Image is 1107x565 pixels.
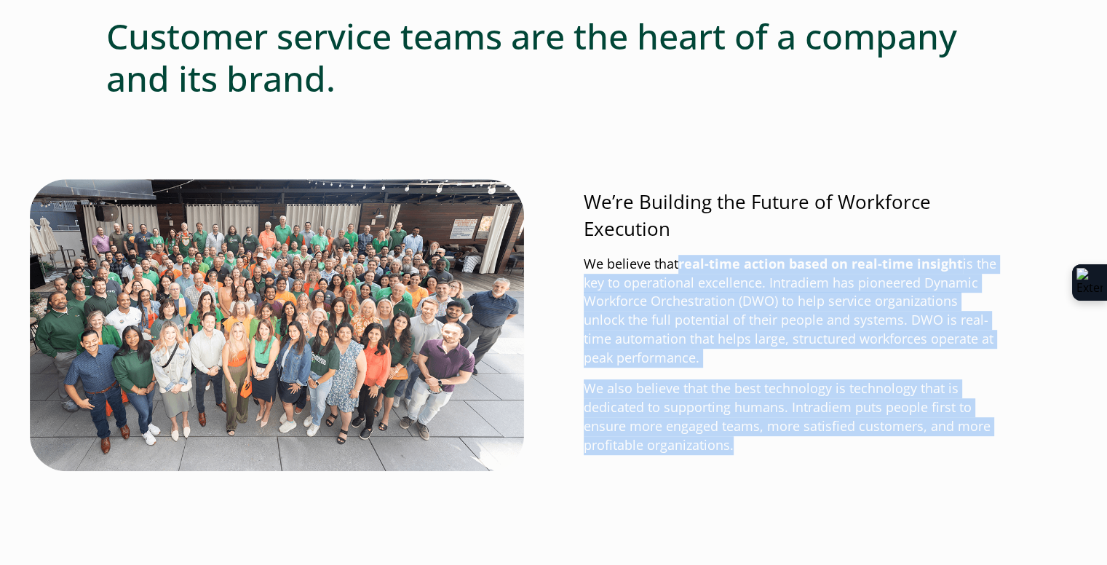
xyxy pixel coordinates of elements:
p: We’re Building the Future of Workforce Execution [584,189,1001,243]
h2: Customer service teams are the heart of a company and its brand. [106,15,1001,99]
p: We also believe that the best technology is technology that is dedicated to supporting humans. In... [584,379,1001,455]
img: Extension Icon [1076,268,1103,297]
p: We believe that is the key to operational excellence. Intradiem has pioneered Dynamic Workforce O... [584,255,1001,368]
strong: real-time action based on real-time insight [678,255,963,272]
